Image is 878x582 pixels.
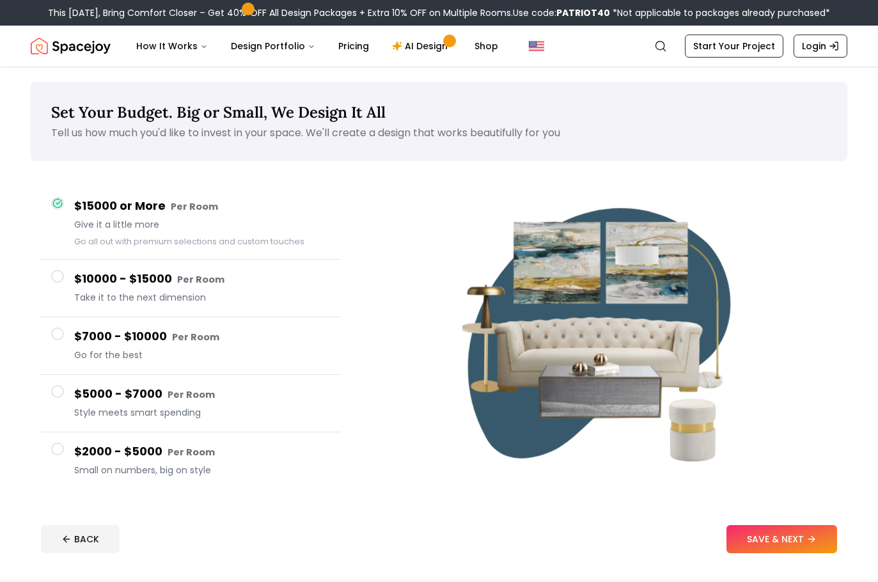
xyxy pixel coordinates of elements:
[168,446,215,459] small: Per Room
[126,33,218,59] button: How It Works
[31,33,111,59] img: Spacejoy Logo
[328,33,379,59] a: Pricing
[74,197,331,216] h4: $15000 or More
[556,6,610,19] b: PATRIOT40
[171,200,218,213] small: Per Room
[41,432,341,489] button: $2000 - $5000 Per RoomSmall on numbers, big on style
[172,331,219,343] small: Per Room
[74,291,331,304] span: Take it to the next dimension
[794,35,847,58] a: Login
[221,33,325,59] button: Design Portfolio
[51,125,827,141] p: Tell us how much you'd like to invest in your space. We'll create a design that works beautifully...
[74,464,331,476] span: Small on numbers, big on style
[41,187,341,260] button: $15000 or More Per RoomGive it a little moreGo all out with premium selections and custom touches
[529,38,544,54] img: United States
[48,6,830,19] div: This [DATE], Bring Comfort Closer – Get 40% OFF All Design Packages + Extra 10% OFF on Multiple R...
[41,317,341,375] button: $7000 - $10000 Per RoomGo for the best
[74,327,331,346] h4: $7000 - $10000
[177,273,224,286] small: Per Room
[464,33,508,59] a: Shop
[726,525,837,553] button: SAVE & NEXT
[74,443,331,461] h4: $2000 - $5000
[168,388,215,401] small: Per Room
[74,236,304,247] small: Go all out with premium selections and custom touches
[31,33,111,59] a: Spacejoy
[74,385,331,404] h4: $5000 - $7000
[31,26,847,67] nav: Global
[74,349,331,361] span: Go for the best
[685,35,783,58] a: Start Your Project
[126,33,508,59] nav: Main
[41,260,341,317] button: $10000 - $15000 Per RoomTake it to the next dimension
[513,6,610,19] span: Use code:
[51,102,386,122] span: Set Your Budget. Big or Small, We Design It All
[74,406,331,419] span: Style meets smart spending
[74,270,331,288] h4: $10000 - $15000
[41,375,341,432] button: $5000 - $7000 Per RoomStyle meets smart spending
[74,218,331,231] span: Give it a little more
[41,525,120,553] button: BACK
[610,6,830,19] span: *Not applicable to packages already purchased*
[382,33,462,59] a: AI Design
